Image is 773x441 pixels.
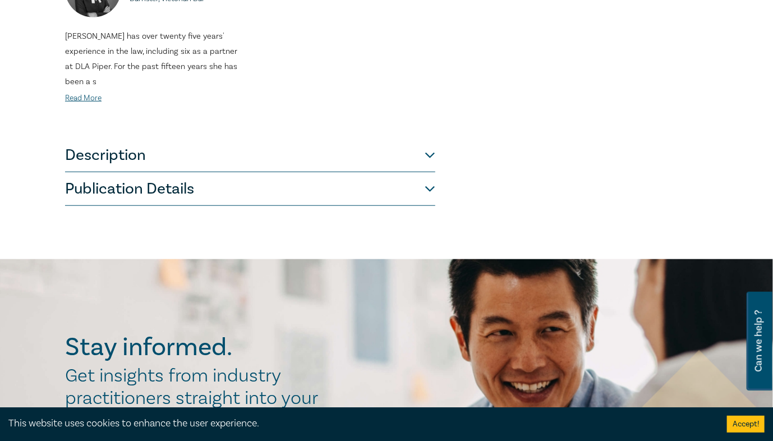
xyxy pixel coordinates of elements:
a: Read More [65,93,102,103]
div: This website uses cookies to enhance the user experience. [8,416,710,431]
button: Accept cookies [727,416,765,433]
span: [PERSON_NAME] has over twenty five years' experience in the law, including six as a partner at DL... [65,31,237,87]
span: Can we help ? [753,298,764,384]
h2: Stay informed. [65,333,330,362]
h2: Get insights from industry practitioners straight into your inbox. [65,365,330,432]
button: Description [65,139,435,172]
button: Publication Details [65,172,435,206]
